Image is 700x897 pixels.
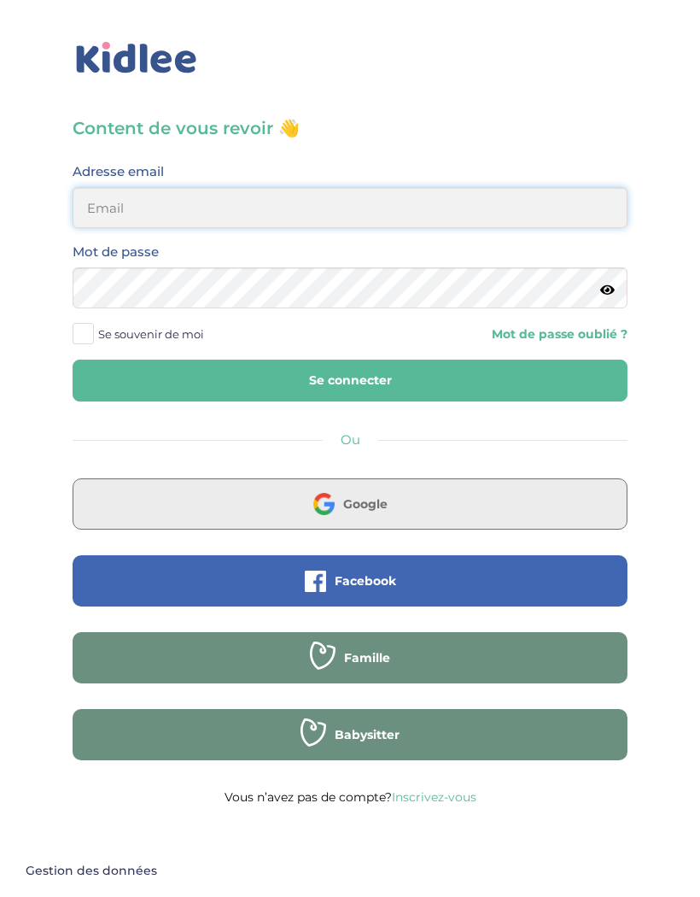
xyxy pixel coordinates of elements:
[73,187,627,228] input: Email
[305,571,326,592] img: facebook.png
[344,649,390,666] span: Famille
[73,661,627,677] a: Famille
[73,360,627,402] button: Se connecter
[73,786,627,808] p: Vous n’avez pas de compte?
[343,495,388,513] span: Google
[335,726,400,743] span: Babysitter
[73,507,627,524] a: Google
[341,431,360,448] span: Ou
[73,555,627,607] button: Facebook
[73,738,627,754] a: Babysitter
[73,38,201,78] img: logo_kidlee_bleu
[313,493,335,514] img: google.png
[73,241,159,263] label: Mot de passe
[73,632,627,683] button: Famille
[392,789,476,805] a: Inscrivez-vous
[73,116,627,140] h3: Content de vous revoir 👋
[73,478,627,530] button: Google
[98,323,204,345] span: Se souvenir de moi
[26,864,157,879] span: Gestion des données
[492,326,627,343] a: Mot de passe oublié ?
[73,584,627,601] a: Facebook
[73,161,164,183] label: Adresse email
[335,572,396,589] span: Facebook
[15,853,167,889] button: Gestion des données
[73,709,627,760] button: Babysitter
